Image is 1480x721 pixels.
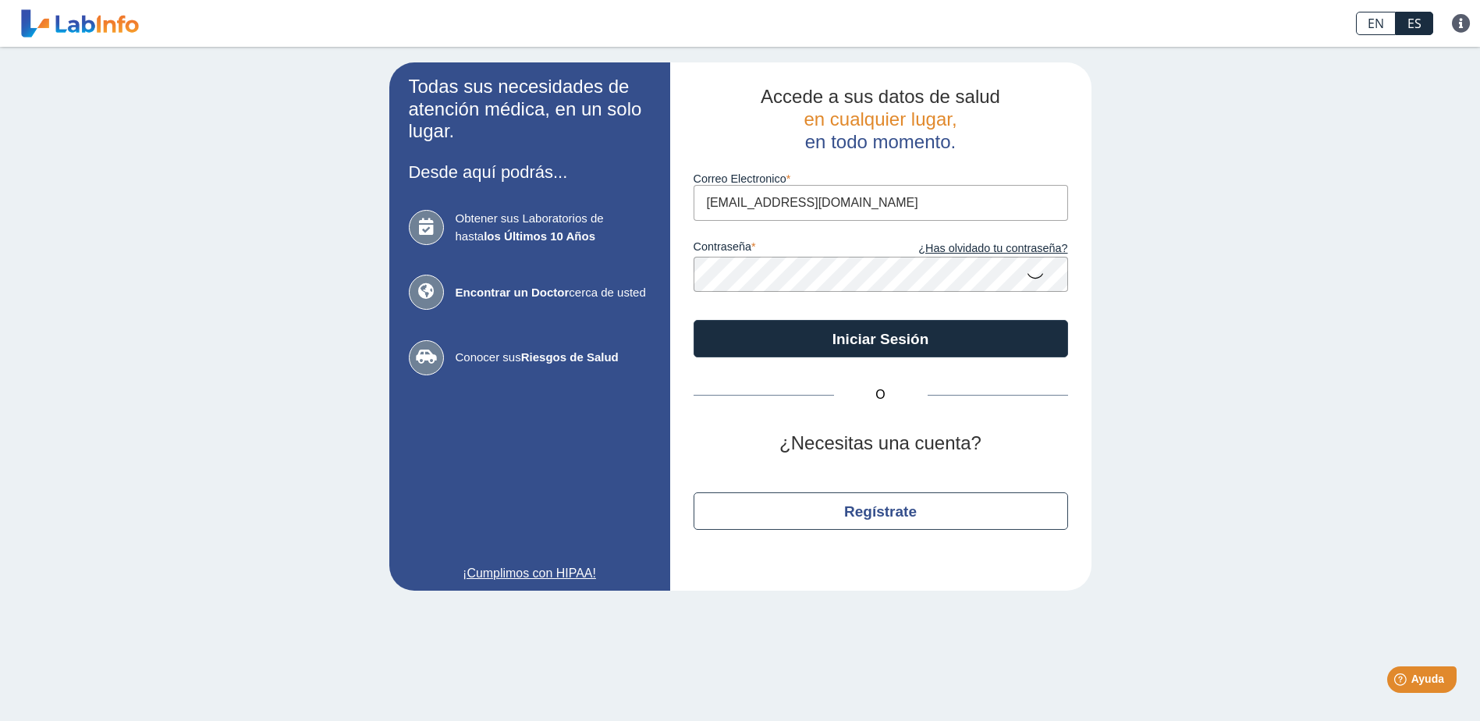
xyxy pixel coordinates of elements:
iframe: Help widget launcher [1341,660,1463,704]
a: ¡Cumplimos con HIPAA! [409,564,651,583]
label: Correo Electronico [694,172,1068,185]
span: en cualquier lugar, [804,108,956,130]
a: ¿Has olvidado tu contraseña? [881,240,1068,257]
b: Riesgos de Salud [521,350,619,364]
a: ES [1396,12,1433,35]
h3: Desde aquí podrás... [409,162,651,182]
span: Accede a sus datos de salud [761,86,1000,107]
button: Iniciar Sesión [694,320,1068,357]
a: EN [1356,12,1396,35]
h2: Todas sus necesidades de atención médica, en un solo lugar. [409,76,651,143]
label: contraseña [694,240,881,257]
span: O [834,385,928,404]
span: Conocer sus [456,349,651,367]
span: en todo momento. [805,131,956,152]
h2: ¿Necesitas una cuenta? [694,432,1068,455]
span: Obtener sus Laboratorios de hasta [456,210,651,245]
b: Encontrar un Doctor [456,286,570,299]
button: Regístrate [694,492,1068,530]
span: cerca de usted [456,284,651,302]
b: los Últimos 10 Años [484,229,595,243]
